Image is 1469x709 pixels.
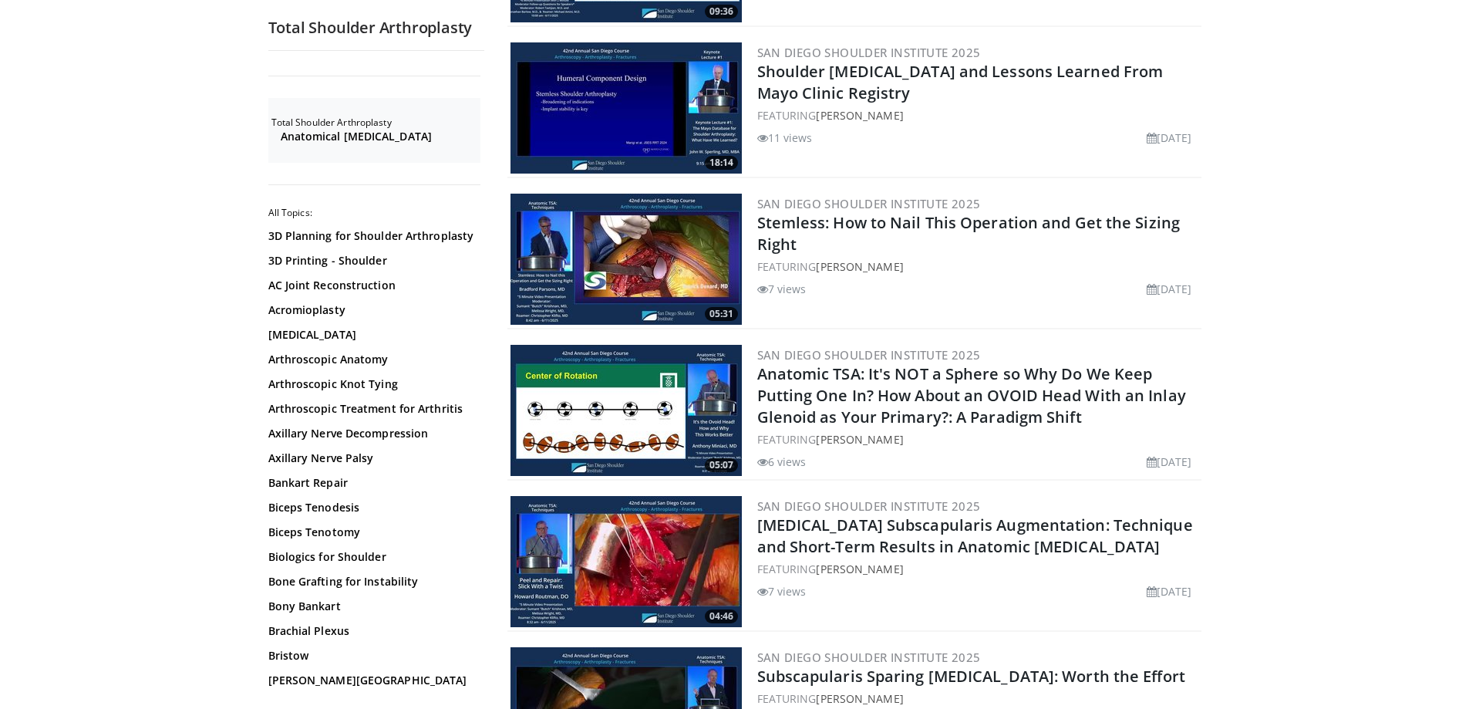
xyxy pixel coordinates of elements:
[268,475,477,491] a: Bankart Repair
[757,347,981,363] a: San Diego Shoulder Institute 2025
[510,345,742,476] img: 886e548a-6b51-4996-8fd2-ff912267bf5d.300x170_q85_crop-smart_upscale.jpg
[510,345,742,476] a: 05:07
[757,130,813,146] li: 11 views
[757,454,807,470] li: 6 views
[816,108,903,123] a: [PERSON_NAME]
[757,431,1198,447] div: FEATURING
[268,401,477,417] a: Arthroscopic Treatment for Arthritis
[268,253,477,268] a: 3D Printing - Shoulder
[816,259,903,274] a: [PERSON_NAME]
[268,599,477,614] a: Bony Bankart
[268,648,477,663] a: Bristow
[757,498,981,514] a: San Diego Shoulder Institute 2025
[757,212,1181,255] a: Stemless: How to Nail This Operation and Get the Sizing Right
[705,458,738,472] span: 05:07
[757,515,1193,557] a: [MEDICAL_DATA] Subscapularis Augmentation: Technique and Short-Term Results in Anatomic [MEDICAL_...
[757,45,981,60] a: San Diego Shoulder Institute 2025
[705,609,738,623] span: 04:46
[757,666,1185,687] a: Subscapularis Sparing [MEDICAL_DATA]: Worth the Effort
[757,690,1198,707] div: FEATURING
[705,307,738,321] span: 05:31
[268,623,477,639] a: Brachial Plexus
[268,228,477,244] a: 3D Planning for Shoulder Arthroplasty
[1147,281,1192,297] li: [DATE]
[757,258,1198,275] div: FEATURING
[757,583,807,599] li: 7 views
[510,496,742,627] a: 04:46
[757,281,807,297] li: 7 views
[1147,130,1192,146] li: [DATE]
[268,525,477,540] a: Biceps Tenotomy
[757,650,981,665] a: San Diego Shoulder Institute 2025
[271,116,480,129] h2: Total Shoulder Arthroplasty
[268,574,477,589] a: Bone Grafting for Instability
[757,61,1164,103] a: Shoulder [MEDICAL_DATA] and Lessons Learned From Mayo Clinic Registry
[268,451,477,466] a: Axillary Nerve Palsy
[268,327,477,343] a: [MEDICAL_DATA]
[510,496,742,627] img: 30185b7f-62bf-4c3d-803c-7b317251a7f4.300x170_q85_crop-smart_upscale.jpg
[268,500,477,515] a: Biceps Tenodesis
[757,107,1198,123] div: FEATURING
[268,18,484,38] h2: Total Shoulder Arthroplasty
[510,194,742,325] a: 05:31
[268,352,477,367] a: Arthroscopic Anatomy
[510,42,742,174] img: 1fa433ee-3a47-47ae-a0db-f357b7ea405c.300x170_q85_crop-smart_upscale.jpg
[757,561,1198,577] div: FEATURING
[816,562,903,576] a: [PERSON_NAME]
[268,376,477,392] a: Arthroscopic Knot Tying
[268,278,477,293] a: AC Joint Reconstruction
[268,302,477,318] a: Acromioplasty
[757,196,981,211] a: San Diego Shoulder Institute 2025
[268,673,477,688] a: [PERSON_NAME][GEOGRAPHIC_DATA]
[268,207,480,219] h2: All Topics:
[1147,454,1192,470] li: [DATE]
[816,691,903,706] a: [PERSON_NAME]
[281,129,477,144] a: Anatomical [MEDICAL_DATA]
[268,549,477,565] a: Biologics for Shoulder
[510,194,742,325] img: 5f6dd453-bf3e-4438-9492-4acd00a8472a.300x170_q85_crop-smart_upscale.jpg
[757,363,1186,427] a: Anatomic TSA: It's NOT a Sphere so Why Do We Keep Putting One In? How About an OVOID Head With an...
[1147,583,1192,599] li: [DATE]
[705,156,738,170] span: 18:14
[816,432,903,447] a: [PERSON_NAME]
[705,5,738,19] span: 09:36
[268,426,477,441] a: Axillary Nerve Decompression
[510,42,742,174] a: 18:14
